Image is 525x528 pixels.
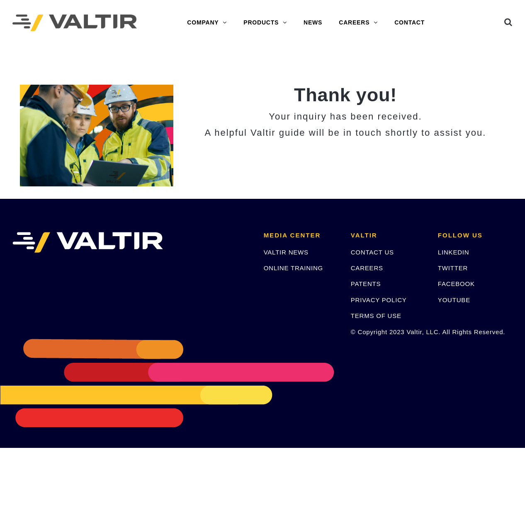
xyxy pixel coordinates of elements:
[20,85,173,186] img: 2 Home_Team
[351,249,394,256] a: CONTACT US
[351,264,383,271] a: CAREERS
[438,264,468,271] a: TWITTER
[264,249,309,256] a: VALTIR NEWS
[264,232,338,239] h2: MEDIA CENTER
[438,280,475,287] a: FACEBOOK
[351,296,407,303] a: PRIVACY POLICY
[438,296,470,303] a: YOUTUBE
[12,232,163,253] img: VALTIR
[264,264,323,271] a: ONLINE TRAINING
[438,249,469,256] a: LINKEDIN
[331,15,386,31] a: CAREERS
[351,327,425,337] p: © Copyright 2023 Valtir, LLC. All Rights Reserved.
[351,312,401,319] a: TERMS OF USE
[179,15,235,31] a: COMPANY
[235,15,295,31] a: PRODUCTS
[12,15,137,32] img: Valtir
[186,112,505,122] h3: Your inquiry has been received.
[351,280,381,287] a: PATENTS
[294,84,397,105] strong: Thank you!
[186,128,505,138] h3: A helpful Valtir guide will be in touch shortly to assist you.
[438,232,513,239] h2: FOLLOW US
[351,232,425,239] h2: VALTIR
[295,15,331,31] a: NEWS
[386,15,433,31] a: CONTACT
